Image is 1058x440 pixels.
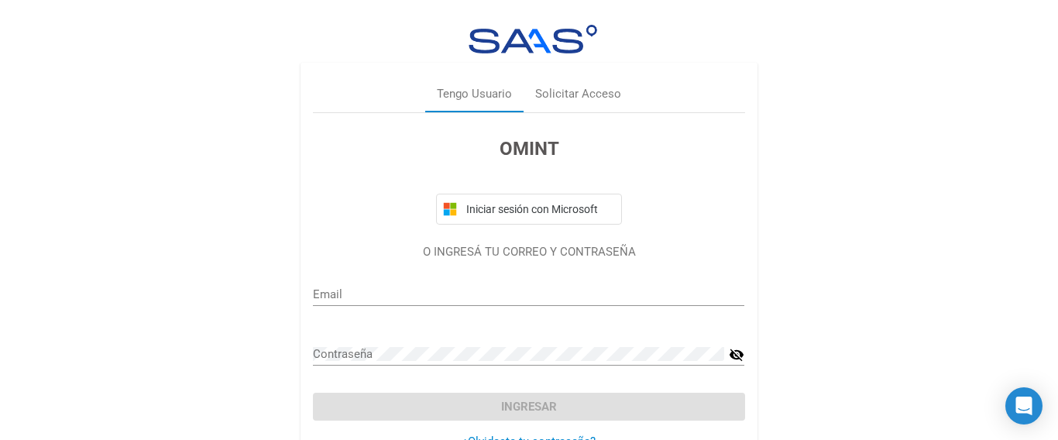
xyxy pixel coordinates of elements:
[463,203,615,215] span: Iniciar sesión con Microsoft
[437,85,512,103] div: Tengo Usuario
[313,243,744,261] p: O INGRESÁ TU CORREO Y CONTRASEÑA
[729,345,744,364] mat-icon: visibility_off
[1005,387,1043,425] div: Open Intercom Messenger
[313,393,744,421] button: Ingresar
[501,400,557,414] span: Ingresar
[436,194,622,225] button: Iniciar sesión con Microsoft
[535,85,621,103] div: Solicitar Acceso
[313,135,744,163] h3: OMINT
